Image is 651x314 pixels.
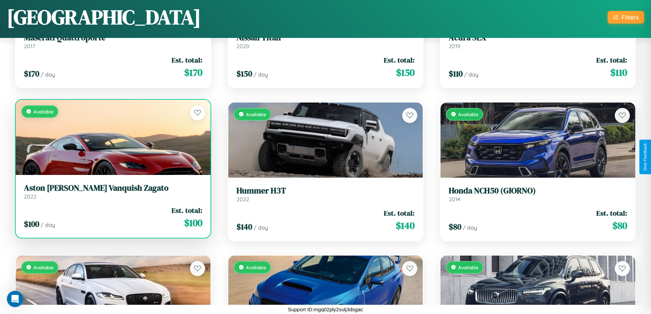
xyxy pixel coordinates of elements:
span: Available [458,264,478,270]
span: Est. total: [596,55,627,65]
span: / day [41,221,55,228]
span: $ 100 [184,216,202,230]
span: $ 110 [449,68,463,79]
span: Available [246,264,266,270]
span: Available [458,111,478,117]
span: $ 100 [24,218,39,230]
a: Honda NCH50 (GIORNO)2014 [449,186,627,203]
span: / day [464,71,478,78]
span: / day [254,224,268,231]
span: Est. total: [172,55,202,65]
a: Nissan Titan2020 [236,33,415,50]
span: Est. total: [384,55,415,65]
h3: Nissan Titan [236,33,415,43]
iframe: Intercom live chat [7,291,23,307]
span: $ 150 [396,66,415,79]
span: $ 170 [24,68,39,79]
span: $ 150 [236,68,252,79]
span: 2020 [236,43,249,50]
h3: Acura SLX [449,33,627,43]
span: Available [33,264,54,270]
h3: Aston [PERSON_NAME] Vanquish Zagato [24,183,202,193]
span: $ 140 [236,221,252,232]
a: Hummer H3T2022 [236,186,415,203]
h3: Honda NCH50 (GIORNO) [449,186,627,196]
a: Aston [PERSON_NAME] Vanquish Zagato2022 [24,183,202,200]
span: Available [246,111,266,117]
p: Support ID: mgq02ply2sulj3dsgac [288,305,363,314]
button: Filters [608,11,644,24]
span: Est. total: [596,208,627,218]
span: 2019 [449,43,460,50]
div: Give Feedback [643,143,648,171]
span: / day [463,224,477,231]
span: 2014 [449,196,460,203]
a: Maserati Quattroporte2017 [24,33,202,50]
span: $ 80 [449,221,461,232]
span: 2022 [236,196,249,203]
span: 2017 [24,43,35,50]
span: $ 80 [612,219,627,232]
div: Filters [622,14,639,21]
span: Est. total: [172,205,202,215]
h3: Maserati Quattroporte [24,33,202,43]
h1: [GEOGRAPHIC_DATA] [7,3,201,31]
a: Acura SLX2019 [449,33,627,50]
h3: Hummer H3T [236,186,415,196]
span: Available [33,109,54,114]
span: 2022 [24,193,37,200]
span: / day [254,71,268,78]
span: $ 170 [184,66,202,79]
span: $ 140 [396,219,415,232]
span: / day [41,71,55,78]
span: $ 110 [610,66,627,79]
span: Est. total: [384,208,415,218]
